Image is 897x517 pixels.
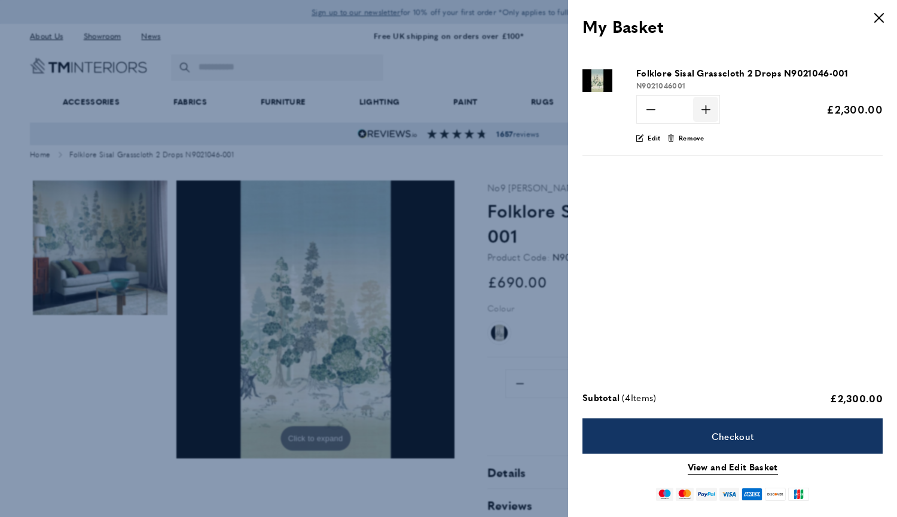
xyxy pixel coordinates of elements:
[742,488,762,501] img: american-express
[582,14,883,38] h3: My Basket
[622,390,656,406] span: ( Items)
[636,133,661,143] a: Edit product "Folklore Sisal Grasscloth 2 Drops N9021046-001"
[656,488,673,501] img: maestro
[625,391,630,403] span: 4
[648,133,660,143] span: Edit
[867,6,891,30] button: Close panel
[719,488,739,501] img: visa
[636,80,685,91] span: N9021046001
[696,488,717,501] img: paypal
[582,66,627,99] a: Product "Folklore Sisal Grasscloth 2 Drops N9021046-001"
[679,133,704,143] span: Remove
[688,460,778,475] a: View and Edit Basket
[582,418,883,454] a: Checkout
[667,133,704,143] button: Remove product "Folklore Sisal Grasscloth 2 Drops N9021046-001" from cart
[830,391,883,405] span: £2,300.00
[765,488,786,501] img: discover
[676,488,693,501] img: mastercard
[788,488,809,501] img: jcb
[582,390,620,406] span: Subtotal
[636,66,849,80] span: Folklore Sisal Grasscloth 2 Drops N9021046-001
[826,102,883,117] span: £2,300.00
